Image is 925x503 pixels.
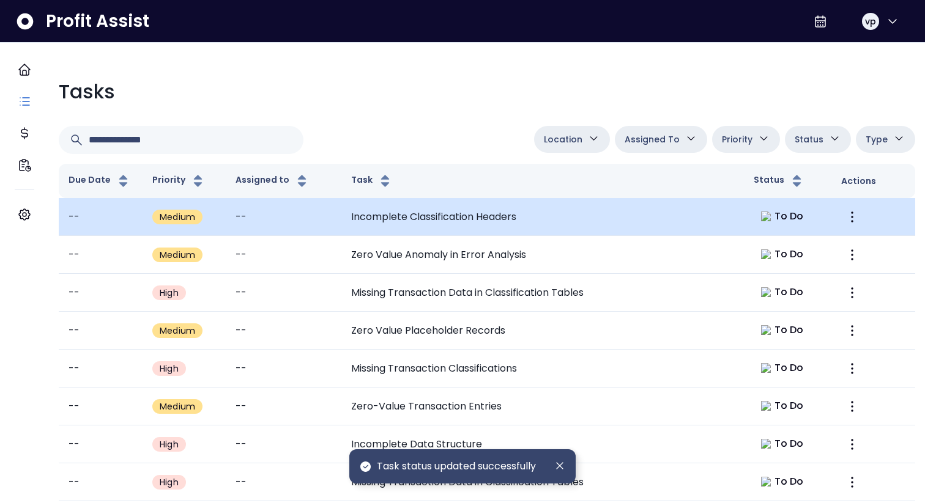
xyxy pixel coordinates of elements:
span: Medium [160,211,195,223]
img: todo [761,211,771,221]
td: Missing Transaction Classifications [341,350,744,387]
span: Assigned To [625,132,680,147]
span: High [160,438,179,450]
td: -- [59,425,143,463]
span: vp [865,15,876,28]
td: Zero Value Placeholder Records [341,312,744,350]
p: Tasks [59,77,115,106]
span: To Do [775,285,804,299]
span: High [160,362,179,375]
td: Incomplete Data Structure [341,425,744,463]
td: -- [226,387,341,425]
td: -- [226,198,341,236]
span: Location [544,132,582,147]
img: todo [761,477,771,486]
td: Zero Value Anomaly in Error Analysis [341,236,744,274]
span: To Do [775,209,804,224]
button: More [841,244,863,266]
span: Medium [160,400,195,413]
span: Medium [160,325,195,337]
button: Task [351,174,393,188]
span: Type [866,132,888,147]
td: -- [59,387,143,425]
td: -- [59,274,143,312]
span: To Do [775,474,804,489]
img: todo [761,363,771,373]
button: Due Date [69,174,131,188]
td: -- [226,274,341,312]
td: -- [59,463,143,501]
th: Actions [831,164,915,198]
img: todo [761,287,771,297]
img: todo [761,249,771,259]
img: todo [761,325,771,335]
td: -- [226,312,341,350]
td: Missing Transaction Data in Classification Tables [341,274,744,312]
td: -- [59,350,143,387]
button: More [841,433,863,455]
button: More [841,320,863,342]
td: -- [59,198,143,236]
span: Priority [722,132,752,147]
span: To Do [775,247,804,262]
span: To Do [775,361,804,375]
span: Profit Assist [46,10,149,32]
td: -- [59,312,143,350]
button: Priority [152,174,206,188]
button: Assigned to [236,174,310,188]
span: Medium [160,249,195,261]
td: -- [226,425,341,463]
img: todo [761,401,771,411]
span: To Do [775,323,804,337]
button: More [841,206,863,228]
td: -- [226,350,341,387]
button: Dismiss [554,459,566,472]
button: More [841,358,863,380]
td: Zero-Value Transaction Entries [341,387,744,425]
span: To Do [775,398,804,413]
button: More [841,282,863,304]
button: More [841,395,863,417]
span: Task status updated successfully [377,459,536,474]
span: Status [795,132,823,147]
span: High [160,476,179,488]
button: Status [754,174,804,188]
td: Incomplete Classification Headers [341,198,744,236]
td: -- [226,236,341,274]
img: todo [761,439,771,449]
td: -- [226,463,341,501]
span: High [160,287,179,299]
td: -- [59,236,143,274]
td: Missing Transaction Data in Classification Tables [341,463,744,501]
svg: Search icon [69,133,84,147]
span: To Do [775,436,804,451]
button: More [841,471,863,493]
